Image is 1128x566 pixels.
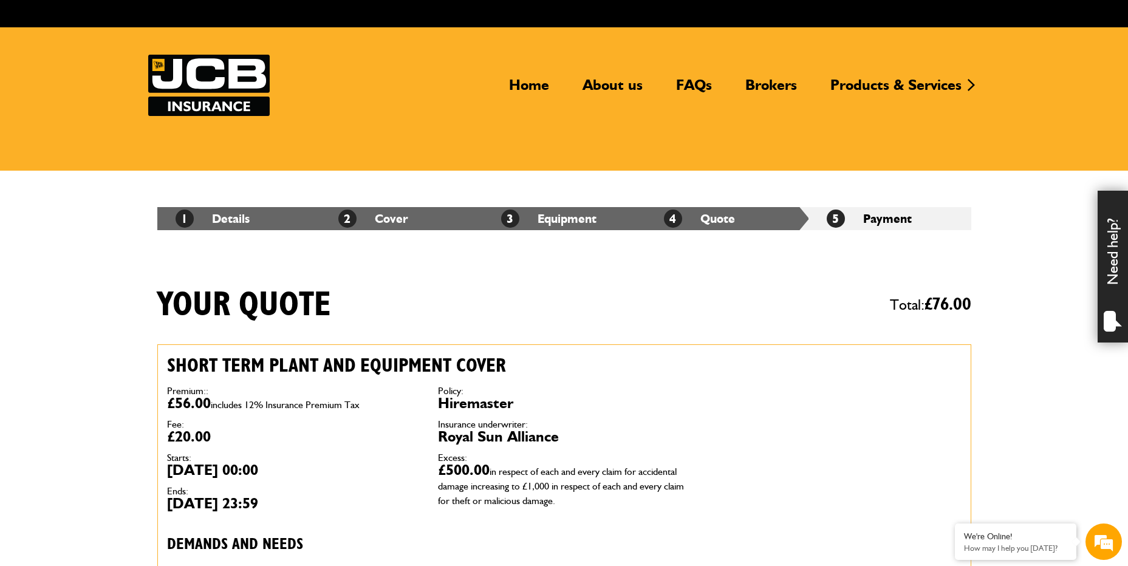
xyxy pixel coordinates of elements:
dd: Hiremaster [438,396,691,411]
p: How may I help you today? [964,544,1067,553]
h1: Your quote [157,285,331,326]
dd: £56.00 [167,396,420,411]
dt: Premium:: [167,386,420,396]
span: 4 [664,210,682,228]
span: 2 [338,210,357,228]
h3: Demands and needs [167,536,691,554]
dt: Fee: [167,420,420,429]
span: 1 [176,210,194,228]
li: Quote [646,207,808,230]
dt: Starts: [167,453,420,463]
div: We're Online! [964,531,1067,542]
dd: £500.00 [438,463,691,506]
dt: Insurance underwriter: [438,420,691,429]
span: Total: [890,291,971,319]
dt: Ends: [167,486,420,496]
a: About us [573,76,652,104]
img: JCB Insurance Services logo [148,55,270,116]
a: FAQs [667,76,721,104]
a: Products & Services [821,76,971,104]
span: 5 [827,210,845,228]
a: 2Cover [338,211,408,226]
li: Payment [808,207,971,230]
dd: [DATE] 00:00 [167,463,420,477]
span: 3 [501,210,519,228]
span: includes 12% Insurance Premium Tax [211,399,360,411]
dt: Excess: [438,453,691,463]
a: 3Equipment [501,211,596,226]
dd: [DATE] 23:59 [167,496,420,511]
span: 76.00 [932,296,971,313]
span: in respect of each and every claim for accidental damage increasing to £1,000 in respect of each ... [438,466,684,506]
a: JCB Insurance Services [148,55,270,116]
dd: Royal Sun Alliance [438,429,691,444]
a: Home [500,76,558,104]
h2: Short term plant and equipment cover [167,354,691,377]
a: 1Details [176,211,250,226]
dd: £20.00 [167,429,420,444]
dt: Policy: [438,386,691,396]
a: Brokers [736,76,806,104]
span: £ [925,296,971,313]
div: Need help? [1098,191,1128,343]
